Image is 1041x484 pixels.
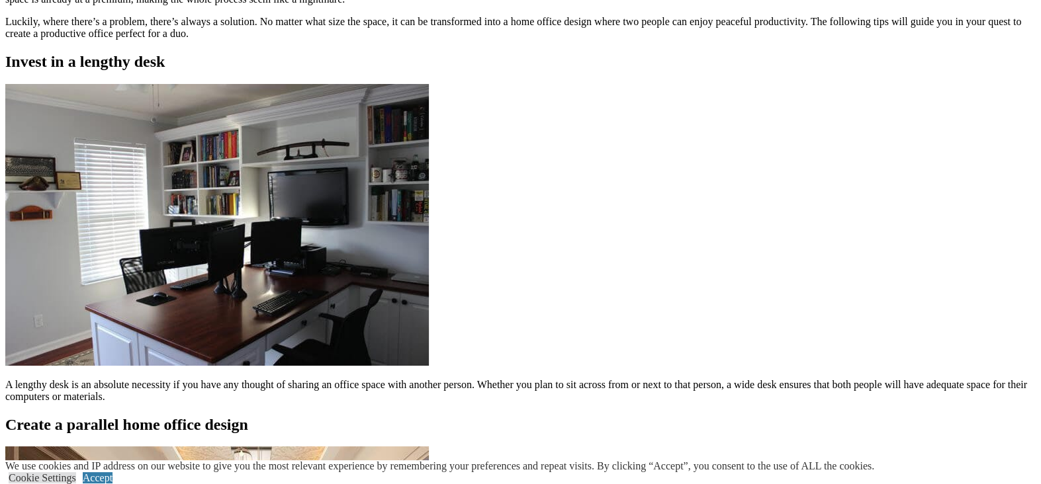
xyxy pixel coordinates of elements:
[5,416,248,433] b: Create a parallel home office design
[5,84,429,366] img: home office design
[5,460,874,472] div: We use cookies and IP address on our website to give you the most relevant experience by remember...
[9,472,76,483] a: Cookie Settings
[83,472,113,483] a: Accept
[5,16,1036,40] p: Luckily, where there’s a problem, there’s always a solution. No matter what size the space, it ca...
[5,53,165,70] b: Invest in a lengthy desk
[5,379,1036,403] p: A lengthy desk is an absolute necessity if you have any thought of sharing an office space with a...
